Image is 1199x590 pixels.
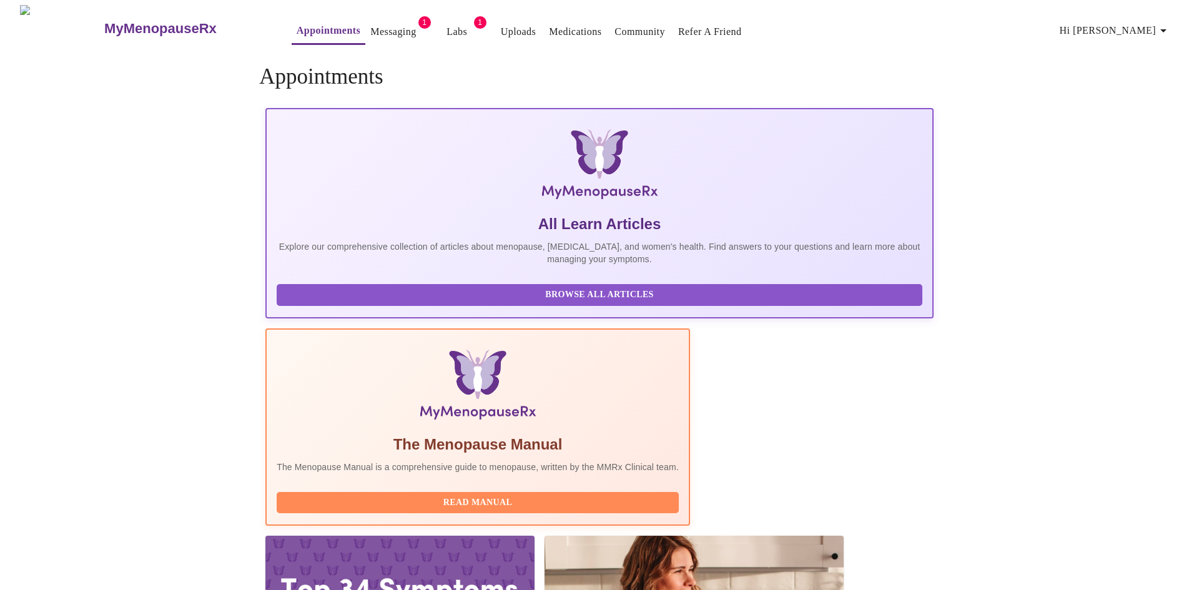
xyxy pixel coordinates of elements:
a: Messaging [370,23,416,41]
button: Messaging [365,19,421,44]
p: Explore our comprehensive collection of articles about menopause, [MEDICAL_DATA], and women's hea... [277,240,922,265]
a: Labs [447,23,467,41]
button: Medications [544,19,606,44]
button: Browse All Articles [277,284,922,306]
a: Medications [549,23,601,41]
h5: All Learn Articles [277,214,922,234]
span: 1 [418,16,431,29]
a: Uploads [501,23,536,41]
h5: The Menopause Manual [277,435,679,455]
a: Appointments [297,22,360,39]
img: Menopause Manual [340,350,614,425]
img: MyMenopauseRx Logo [377,129,822,204]
span: Hi [PERSON_NAME] [1060,22,1171,39]
button: Labs [437,19,477,44]
a: Refer a Friend [678,23,742,41]
h4: Appointments [259,64,940,89]
span: Browse All Articles [289,287,910,303]
p: The Menopause Manual is a comprehensive guide to menopause, written by the MMRx Clinical team. [277,461,679,473]
button: Hi [PERSON_NAME] [1055,18,1176,43]
a: Read Manual [277,496,682,507]
button: Refer a Friend [673,19,747,44]
a: Browse All Articles [277,288,925,299]
img: MyMenopauseRx Logo [20,5,103,52]
a: Community [614,23,665,41]
span: 1 [474,16,486,29]
a: MyMenopauseRx [103,7,267,51]
button: Uploads [496,19,541,44]
button: Appointments [292,18,365,45]
span: Read Manual [289,495,666,511]
button: Read Manual [277,492,679,514]
button: Community [609,19,670,44]
h3: MyMenopauseRx [104,21,217,37]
